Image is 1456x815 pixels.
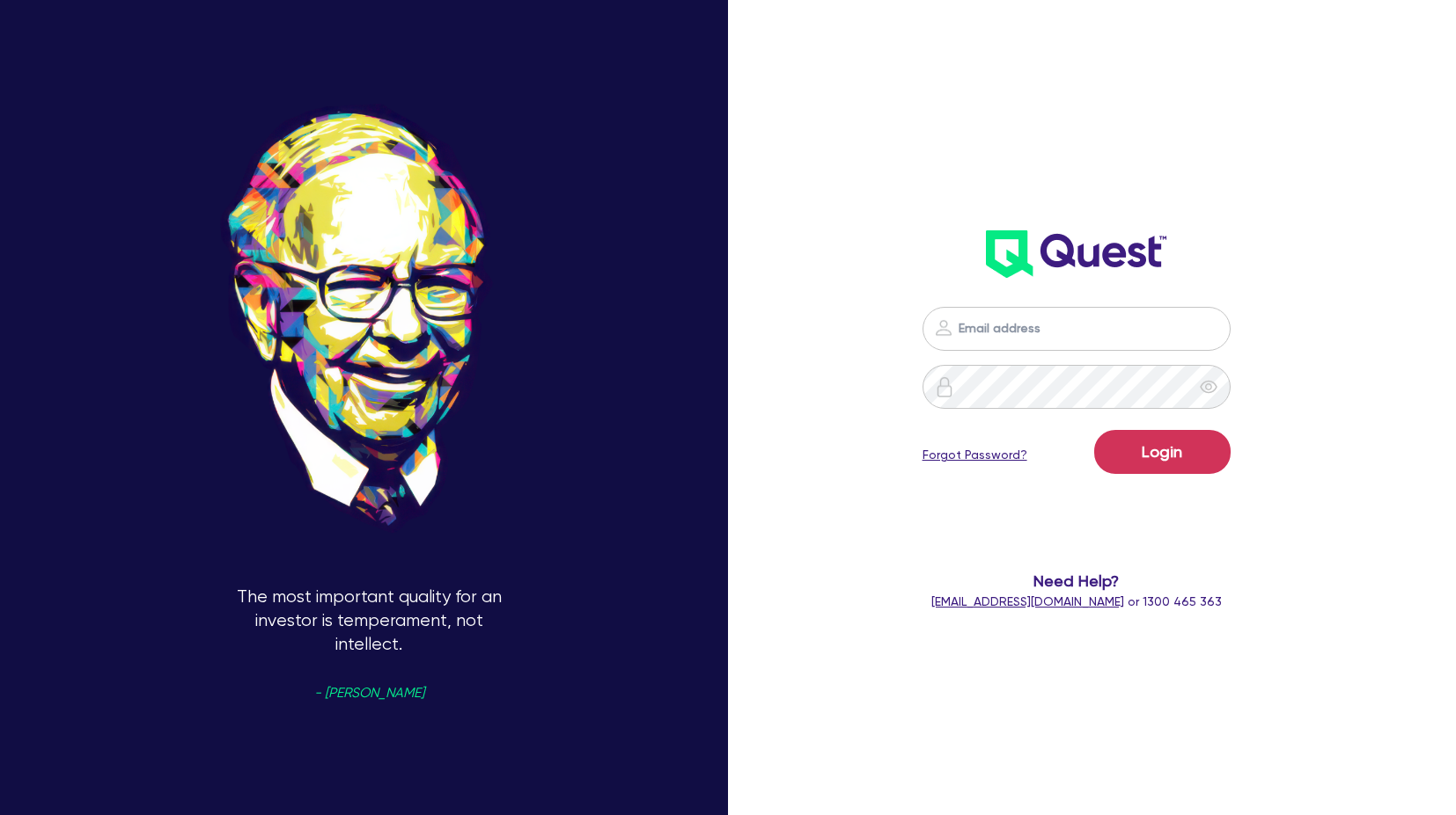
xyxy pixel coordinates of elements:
img: icon-password [934,376,955,397]
a: [EMAIL_ADDRESS][DOMAIN_NAME] [931,594,1124,608]
button: Login [1094,430,1231,474]
span: or 1300 465 363 [931,594,1222,608]
img: wH2k97JdezQIQAAAABJRU5ErkJggg== [986,230,1166,278]
img: icon-password [933,317,954,338]
a: Forgot Password? [923,446,1027,464]
span: - [PERSON_NAME] [314,687,424,700]
span: eye [1200,378,1217,396]
input: Email address [923,307,1231,351]
span: Need Help? [885,569,1267,593]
